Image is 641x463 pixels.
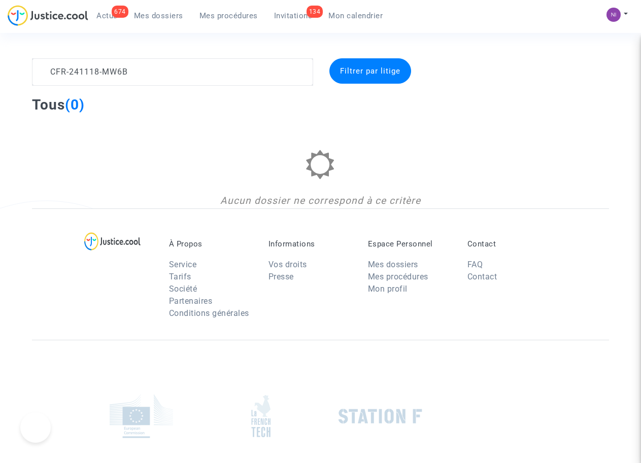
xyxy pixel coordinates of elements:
a: Vos droits [268,260,307,269]
a: Conditions générales [169,308,249,318]
div: 674 [112,6,128,18]
span: Invitations [274,11,313,20]
img: french_tech.png [251,395,271,438]
p: Informations [268,239,353,248]
img: stationf.png [339,409,422,424]
span: Mes procédures [199,11,258,20]
a: Société [169,284,197,294]
a: Mes dossiers [126,8,191,23]
a: Service [169,260,197,269]
span: Mes dossiers [134,11,183,20]
span: Tous [32,96,65,113]
div: 134 [307,6,323,18]
a: FAQ [467,260,483,269]
a: Contact [467,272,497,281]
img: jc-logo.svg [8,5,88,26]
div: Aucun dossier ne correspond à ce critère [32,194,609,208]
p: À Propos [169,239,253,248]
a: Mes procédures [368,272,428,281]
a: Presse [268,272,294,281]
iframe: Help Scout Beacon - Open [20,412,51,443]
img: c72f9d9a6237a8108f59372fcd3655cf [606,8,621,22]
a: 674Actus [88,8,126,23]
p: Espace Personnel [368,239,452,248]
a: Mes procédures [191,8,266,23]
p: Contact [467,239,552,248]
a: Partenaires [169,296,213,306]
span: Filtrer par litige [340,66,400,76]
a: Mon profil [368,284,408,294]
span: Mon calendrier [328,11,383,20]
a: Mes dossiers [368,260,418,269]
span: (0) [65,96,85,113]
a: Tarifs [169,272,191,281]
span: Actus [96,11,118,20]
a: Mon calendrier [320,8,391,23]
img: europe_commision.png [110,394,173,438]
img: logo-lg.svg [84,232,141,251]
a: 134Invitations [266,8,321,23]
